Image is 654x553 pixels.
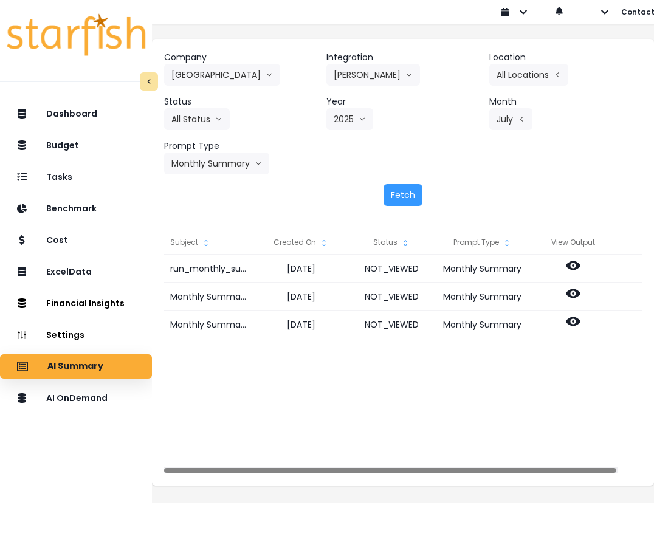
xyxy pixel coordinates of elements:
[437,230,528,255] div: Prompt Type
[164,51,317,64] header: Company
[164,64,280,86] button: [GEOGRAPHIC_DATA]arrow down line
[359,113,366,125] svg: arrow down line
[266,69,273,81] svg: arrow down line
[502,238,512,248] svg: sort
[164,153,269,174] button: Monthly Summaryarrow down line
[164,108,230,130] button: All Statusarrow down line
[346,255,437,283] div: NOT_VIEWED
[46,204,97,214] p: Benchmark
[346,283,437,311] div: NOT_VIEWED
[215,113,222,125] svg: arrow down line
[384,184,422,206] button: Fetch
[489,108,532,130] button: Julyarrow left line
[437,283,528,311] div: Monthly Summary
[164,140,317,153] header: Prompt Type
[346,311,437,338] div: NOT_VIEWED
[46,235,68,246] p: Cost
[46,109,97,119] p: Dashboard
[47,361,103,372] p: AI Summary
[326,51,479,64] header: Integration
[255,255,346,283] div: [DATE]
[164,255,255,283] div: run_monthly_summary for Asti Austin for [DATE]
[46,140,79,151] p: Budget
[554,69,561,81] svg: arrow left line
[164,311,255,338] div: Monthly Summary for Asti Austin for [DATE]
[346,230,437,255] div: Status
[518,113,525,125] svg: arrow left line
[319,238,329,248] svg: sort
[401,238,410,248] svg: sort
[255,311,346,338] div: [DATE]
[46,172,72,182] p: Tasks
[437,311,528,338] div: Monthly Summary
[46,267,92,277] p: ExcelData
[164,283,255,311] div: Monthly Summary for Asti Austin for [DATE]
[528,230,618,255] div: View Output
[255,283,346,311] div: [DATE]
[255,157,262,170] svg: arrow down line
[164,230,255,255] div: Subject
[405,69,413,81] svg: arrow down line
[489,64,568,86] button: All Locationsarrow left line
[489,51,642,64] header: Location
[326,108,373,130] button: 2025arrow down line
[255,230,346,255] div: Created On
[326,95,479,108] header: Year
[489,95,642,108] header: Month
[201,238,211,248] svg: sort
[46,393,108,404] p: AI OnDemand
[437,255,528,283] div: Monthly Summary
[326,64,420,86] button: [PERSON_NAME]arrow down line
[164,95,317,108] header: Status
